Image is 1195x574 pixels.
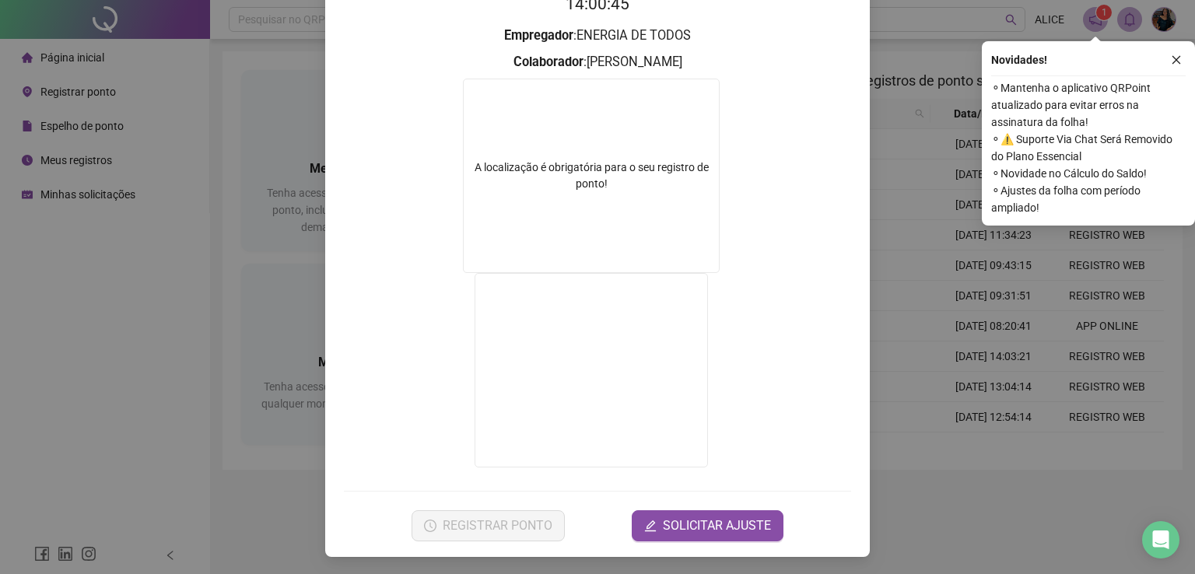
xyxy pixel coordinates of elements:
[1171,54,1182,65] span: close
[513,54,583,69] strong: Colaborador
[991,165,1186,182] span: ⚬ Novidade no Cálculo do Saldo!
[663,516,771,535] span: SOLICITAR AJUSTE
[991,79,1186,131] span: ⚬ Mantenha o aplicativo QRPoint atualizado para evitar erros na assinatura da folha!
[1142,521,1179,558] div: Open Intercom Messenger
[344,26,851,46] h3: : ENERGIA DE TODOS
[991,51,1047,68] span: Novidades !
[464,159,719,192] div: A localização é obrigatória para o seu registro de ponto!
[991,131,1186,165] span: ⚬ ⚠️ Suporte Via Chat Será Removido do Plano Essencial
[344,52,851,72] h3: : [PERSON_NAME]
[991,182,1186,216] span: ⚬ Ajustes da folha com período ampliado!
[504,28,573,43] strong: Empregador
[412,510,565,541] button: REGISTRAR PONTO
[644,520,657,532] span: edit
[632,510,783,541] button: editSOLICITAR AJUSTE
